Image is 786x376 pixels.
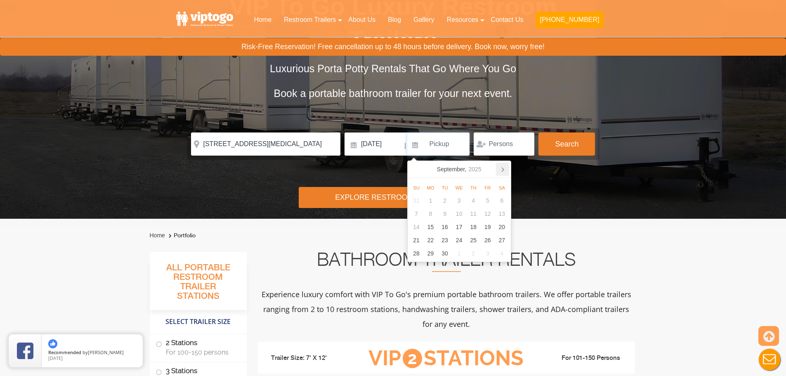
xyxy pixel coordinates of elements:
div: 8 [423,207,438,220]
div: 6 [495,194,509,207]
div: 24 [452,234,466,247]
div: 30 [438,247,452,260]
img: thumbs up icon [48,339,57,348]
div: 19 [481,220,495,234]
div: 14 [409,220,424,234]
div: 4 [495,247,509,260]
div: Fr [481,183,495,193]
input: Where do you need your restroom? [191,132,340,156]
button: Search [538,132,595,156]
div: Th [466,183,481,193]
a: Gallery [407,11,441,29]
div: 1 [452,247,466,260]
i: 2025 [468,164,481,174]
span: | [404,132,406,159]
span: For 100-150 persons [166,348,237,356]
a: Restroom Trailers [278,11,342,29]
div: 16 [438,220,452,234]
a: Contact Us [484,11,529,29]
div: 1 [423,194,438,207]
h3: All Portable Restroom Trailer Stations [150,260,247,310]
span: [DATE] [48,355,63,361]
div: Sa [495,183,509,193]
span: Recommended [48,349,81,355]
div: 28 [409,247,424,260]
button: [PHONE_NUMBER] [536,12,603,28]
li: Portfolio [167,231,196,241]
div: Mo [423,183,438,193]
div: 4 [466,194,481,207]
div: 2 [466,247,481,260]
a: About Us [342,11,382,29]
div: 11 [466,207,481,220]
div: 10 [452,207,466,220]
div: Explore Restroom Trailers [299,187,487,208]
h2: Bathroom Trailer Rentals [258,252,635,272]
span: [PERSON_NAME] [88,349,124,355]
div: 31 [409,194,424,207]
input: Delivery [345,132,404,156]
label: 2 Stations [156,334,241,360]
div: Tu [438,183,452,193]
span: Book a portable bathroom trailer for your next event. [274,87,512,99]
h4: Select Trailer Size [150,314,247,330]
div: 7 [409,207,424,220]
div: 2 [438,194,452,207]
div: 9 [438,207,452,220]
span: by [48,350,136,356]
div: 25 [466,234,481,247]
div: 3 [452,194,466,207]
span: 2 [403,349,422,368]
div: 17 [452,220,466,234]
div: 22 [423,234,438,247]
div: 13 [495,207,509,220]
div: 29 [423,247,438,260]
a: [PHONE_NUMBER] [529,11,609,33]
li: Trailer Size: 7' X 12' [264,346,356,371]
a: Home [150,232,165,239]
div: 21 [409,234,424,247]
div: 20 [495,220,509,234]
div: 27 [495,234,509,247]
div: 23 [438,234,452,247]
input: Persons [474,132,534,156]
a: Home [248,11,278,29]
div: 5 [481,194,495,207]
div: Su [409,183,424,193]
div: 26 [481,234,495,247]
h3: VIP Stations [356,347,536,370]
button: Live Chat [753,343,786,376]
span: Luxurious Porta Potty Rentals That Go Where You Go [270,63,516,74]
div: 3 [481,247,495,260]
div: 18 [466,220,481,234]
li: For 101-150 Persons [537,353,629,363]
div: 12 [481,207,495,220]
div: We [452,183,466,193]
div: 15 [423,220,438,234]
p: Experience luxury comfort with VIP To Go's premium portable bathroom trailers. We offer portable ... [258,287,635,331]
a: Resources [441,11,484,29]
img: Review Rating [17,343,33,359]
div: September, [434,163,485,176]
input: Pickup [407,132,470,156]
a: Blog [382,11,407,29]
